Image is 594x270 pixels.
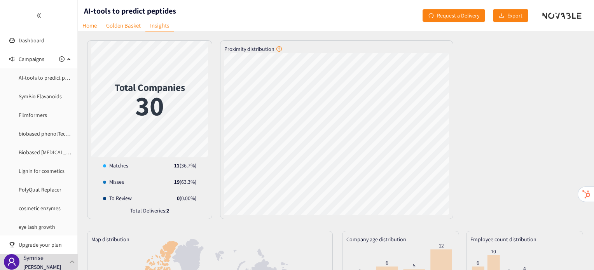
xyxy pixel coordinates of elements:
div: Map distribution [91,235,328,244]
strong: 0 [177,195,180,202]
span: download [499,13,504,19]
tspan: 6 [386,259,388,266]
strong: 11 [174,162,180,169]
span: Upgrade your plan [19,237,72,253]
tspan: 10 [491,248,496,255]
div: ( 0.00 %) [177,194,196,202]
a: Insights [145,19,174,32]
tspan: 6 [477,259,479,266]
a: cosmetic enzymes [19,205,61,212]
tspan: 5 [413,262,416,269]
div: Misses [103,178,124,186]
a: AI-tools to predict peptides [19,74,82,81]
span: Export [507,11,522,20]
button: downloadExport [493,9,528,22]
div: ( 63.3 %) [174,178,196,186]
strong: 19 [174,178,180,185]
div: Employee count distribution [470,235,579,244]
span: Campaigns [19,51,44,67]
iframe: Chat Widget [555,233,594,270]
a: SymBio Flavanoids [19,93,62,100]
span: double-left [36,13,42,18]
a: biobased phenolTechnology [19,130,84,137]
span: Request a Delivery [437,11,479,20]
a: Dashboard [19,37,44,44]
span: question-circle [276,46,282,52]
span: trophy [9,242,15,247]
a: Biobased [MEDICAL_DATA] [19,149,79,156]
a: Home [78,19,101,31]
div: Matches [103,161,128,170]
div: Proximity distribution [224,45,449,53]
strong: 2 [166,207,169,214]
span: plus-circle [59,56,65,62]
span: redo [428,13,434,19]
button: redoRequest a Delivery [423,9,485,22]
h1: AI-tools to predict peptides [84,5,176,16]
div: Total Deliveries: [91,206,208,219]
div: To Review [103,194,132,202]
div: ( 36.7 %) [174,161,196,170]
p: Symrise [23,253,44,263]
a: eye lash growth [19,223,55,230]
span: user [7,257,16,267]
a: Filmformers [19,111,47,118]
a: Lignin for cosmetics [19,167,65,174]
a: Golden Basket [101,19,145,31]
tspan: 12 [439,242,444,249]
a: PolyQuat Replacer [19,186,61,193]
span: sound [9,56,15,62]
div: Company age distribution [346,235,455,244]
